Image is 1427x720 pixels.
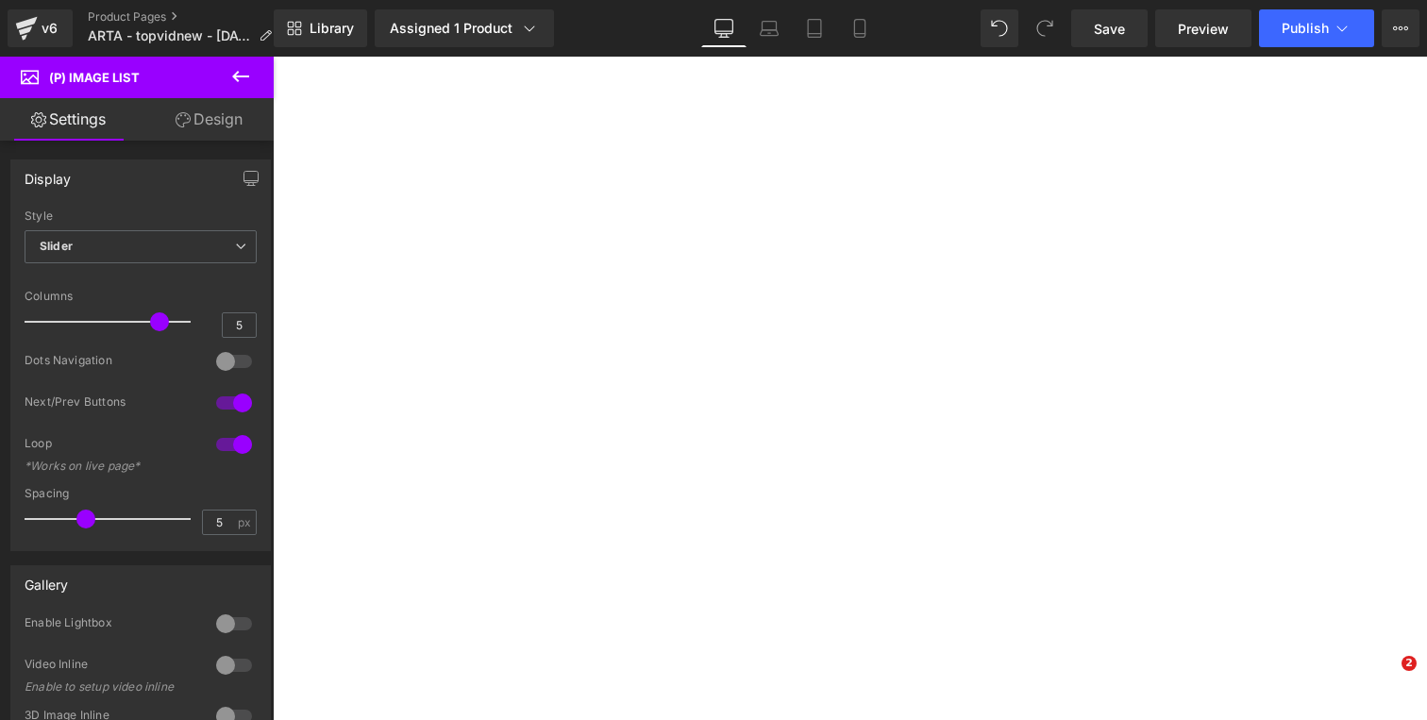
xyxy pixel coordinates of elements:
a: Desktop [701,9,747,47]
a: Mobile [837,9,882,47]
b: Slider [40,239,73,253]
div: Assigned 1 Product [390,19,539,38]
span: ARTA - topvidnew - [DATE] [88,28,251,43]
span: Publish [1282,21,1329,36]
div: Spacing [25,487,257,500]
div: Enable to setup video inline [25,680,194,694]
div: Video Inline [25,657,197,677]
button: Redo [1026,9,1064,47]
button: Undo [981,9,1018,47]
span: Preview [1178,19,1229,39]
div: Loop [25,436,197,456]
div: Columns [25,290,257,303]
button: More [1382,9,1419,47]
button: Publish [1259,9,1374,47]
div: Style [25,209,257,223]
span: 2 [1402,656,1417,671]
div: Next/Prev Buttons [25,394,197,414]
a: Laptop [747,9,792,47]
div: Display [25,160,71,187]
span: (P) Image List [49,70,140,85]
div: Dots Navigation [25,353,197,373]
span: Library [310,20,354,37]
span: px [238,516,254,528]
a: Preview [1155,9,1251,47]
a: Tablet [792,9,837,47]
span: Save [1094,19,1125,39]
div: Gallery [25,566,68,593]
a: Product Pages [88,9,287,25]
div: *Works on live page* [25,460,194,473]
iframe: Intercom live chat [1363,656,1408,701]
div: v6 [38,16,61,41]
a: v6 [8,9,73,47]
div: Enable Lightbox [25,615,197,635]
a: New Library [274,9,367,47]
a: Design [141,98,277,141]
